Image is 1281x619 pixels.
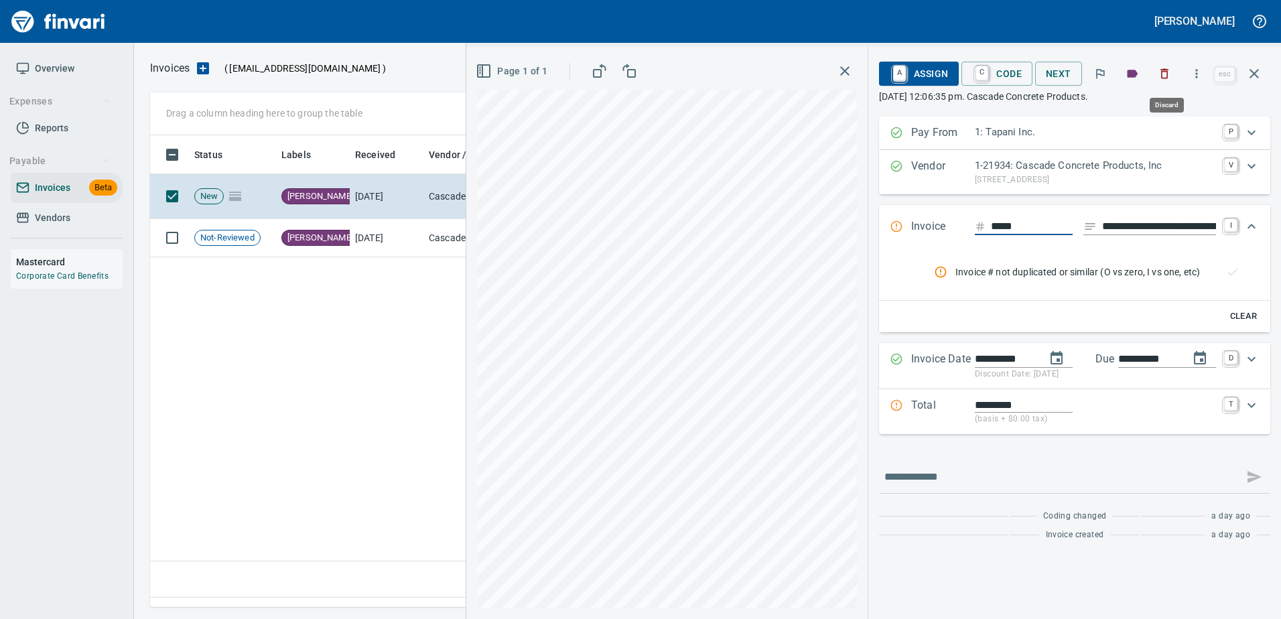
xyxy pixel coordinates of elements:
span: [EMAIL_ADDRESS][DOMAIN_NAME] [228,62,382,75]
button: Clear [1222,306,1265,327]
button: [PERSON_NAME] [1151,11,1238,31]
span: Invoice created [1046,529,1104,542]
div: Expand [879,249,1270,332]
a: Vendors [11,203,123,233]
div: Expand [879,389,1270,434]
button: Flag [1085,59,1115,88]
svg: Invoice number [975,218,986,234]
a: D [1224,351,1237,364]
span: Assign [890,62,948,85]
span: This records your message into the invoice and notifies anyone mentioned [1238,461,1270,493]
span: Expenses [9,93,111,110]
div: Expand [879,343,1270,389]
p: Total [911,397,975,426]
span: Beta [89,180,117,196]
a: esc [1215,67,1235,82]
td: [DATE] [350,174,423,219]
button: Payable [4,149,116,174]
nav: breadcrumb [150,60,190,76]
a: Overview [11,54,123,84]
p: Invoice [911,218,975,236]
a: V [1224,158,1237,171]
span: [PERSON_NAME] [282,232,358,245]
p: 1-21934: Cascade Concrete Products, Inc [975,158,1216,174]
p: Vendor [911,158,975,186]
span: Labels [281,147,311,163]
button: Page 1 of 1 [473,59,553,84]
p: Pay From [911,125,975,142]
span: Vendor / From [429,147,508,163]
span: Code [972,62,1022,85]
p: ( ) [216,62,386,75]
p: Discount Date: [DATE] [975,368,1216,381]
p: Due [1095,351,1159,367]
p: [STREET_ADDRESS] [975,174,1216,187]
span: Clear [1225,309,1262,324]
svg: Invoice description [1083,220,1097,233]
h6: Mastercard [16,255,123,269]
button: AAssign [879,62,959,86]
span: Labels [281,147,328,163]
p: Drag a column heading here to group the table [166,107,362,120]
button: change date [1040,342,1073,374]
div: Expand [879,150,1270,194]
a: I [1224,218,1237,232]
span: Overview [35,60,74,77]
span: Invoice # not duplicated or similar (O vs zero, I vs one, etc) [955,265,1227,279]
a: Reports [11,113,123,143]
span: Page 1 of 1 [478,63,547,80]
div: Expand [879,117,1270,150]
span: Reports [35,120,68,137]
span: Next [1046,66,1071,82]
span: [PERSON_NAME] [282,190,358,203]
h5: [PERSON_NAME] [1154,14,1235,28]
td: Cascade Concrete Products, Inc (1-21934) [423,174,557,219]
div: Expand [879,205,1270,249]
button: Expenses [4,89,116,114]
p: (basis + $0.00 tax) [975,413,1216,426]
p: [DATE] 12:06:35 pm. Cascade Concrete Products. [879,90,1270,103]
a: Corporate Card Benefits [16,271,109,281]
span: Status [194,147,222,163]
span: Received [355,147,413,163]
a: P [1224,125,1237,138]
button: change due date [1184,342,1216,374]
button: CCode [961,62,1032,86]
span: Coding changed [1043,510,1107,523]
img: Finvari [8,5,109,38]
span: Received [355,147,395,163]
nav: rules from agents [923,255,1260,289]
td: [DATE] [350,219,423,257]
span: Pages Split [224,190,247,201]
span: Not-Reviewed [195,232,260,245]
p: Invoice Date [911,351,975,381]
span: a day ago [1211,529,1250,542]
span: Vendors [35,210,70,226]
span: Vendor / From [429,147,490,163]
a: InvoicesBeta [11,173,123,203]
button: More [1182,59,1211,88]
a: C [975,66,988,80]
a: A [893,66,906,80]
span: Close invoice [1211,58,1270,90]
span: New [195,190,223,203]
button: Next [1035,62,1082,86]
a: T [1224,397,1237,411]
span: Status [194,147,240,163]
td: Cascade Concrete Products, Inc (1-21934) [423,219,557,257]
button: Upload an Invoice [190,60,216,76]
span: Payable [9,153,111,169]
span: a day ago [1211,510,1250,523]
p: 1: Tapani Inc. [975,125,1216,140]
p: Invoices [150,60,190,76]
span: Invoices [35,180,70,196]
